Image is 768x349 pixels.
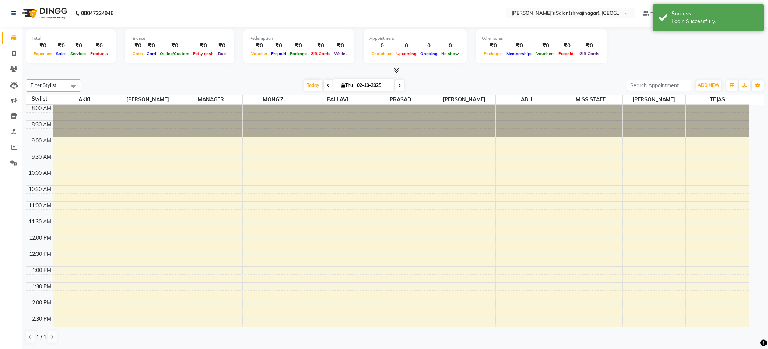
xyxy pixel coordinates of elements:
div: Login Successfully. [671,18,758,25]
span: Expenses [32,51,54,56]
span: Upcoming [394,51,418,56]
div: 0 [369,42,394,50]
div: Redemption [249,35,348,42]
span: AKKI [53,95,116,104]
div: ₹0 [269,42,288,50]
span: Prepaids [557,51,578,56]
div: 9:00 AM [30,137,53,145]
span: Today [304,80,322,91]
div: Total [32,35,110,42]
div: 10:00 AM [27,169,53,177]
div: Stylist [26,95,53,103]
div: ₹0 [191,42,215,50]
div: Other sales [482,35,601,42]
div: ₹0 [578,42,601,50]
div: Finance [131,35,228,42]
span: Online/Custom [158,51,191,56]
span: Cash [131,51,145,56]
div: ₹0 [145,42,158,50]
span: ADD NEW [698,82,719,88]
span: [PERSON_NAME] [623,95,685,104]
div: 12:30 PM [28,250,53,258]
div: 0 [418,42,439,50]
span: [PERSON_NAME] [116,95,179,104]
span: Prepaid [269,51,288,56]
div: 2:30 PM [31,315,53,323]
div: 11:30 AM [27,218,53,226]
span: Package [288,51,309,56]
div: ₹0 [482,42,505,50]
div: 8:00 AM [30,105,53,112]
span: Ongoing [418,51,439,56]
span: Voucher [249,51,269,56]
span: Completed [369,51,394,56]
div: 10:30 AM [27,186,53,193]
img: logo [19,3,69,24]
b: 08047224946 [81,3,113,24]
div: 0 [394,42,418,50]
div: ₹0 [249,42,269,50]
div: ₹0 [131,42,145,50]
div: 1:00 PM [31,267,53,274]
span: Packages [482,51,505,56]
div: 2:00 PM [31,299,53,307]
span: Gift Cards [309,51,332,56]
div: 11:00 AM [27,202,53,209]
div: Success [671,10,758,18]
span: [PERSON_NAME] [432,95,495,104]
span: MONG'Z. [243,95,306,104]
span: No show [439,51,461,56]
span: Memberships [505,51,534,56]
span: PALLAVI [306,95,369,104]
span: Gift Cards [578,51,601,56]
div: Appointment [369,35,461,42]
span: Card [145,51,158,56]
span: Sales [54,51,69,56]
span: Thu [339,82,355,88]
input: Search Appointment [627,80,691,91]
div: ₹0 [557,42,578,50]
div: ₹0 [505,42,534,50]
div: ₹0 [54,42,69,50]
span: PRASAD [369,95,432,104]
span: Due [216,51,228,56]
div: 8:30 AM [30,121,53,128]
div: ₹0 [332,42,348,50]
span: Services [69,51,88,56]
div: ₹0 [309,42,332,50]
span: Wallet [332,51,348,56]
button: ADD NEW [696,80,721,91]
div: ₹0 [288,42,309,50]
div: ₹0 [158,42,191,50]
div: ₹0 [69,42,88,50]
div: ₹0 [534,42,557,50]
span: MISS STAFF [559,95,622,104]
div: 12:00 PM [28,234,53,242]
span: TEJAS [686,95,749,104]
div: ₹0 [215,42,228,50]
div: ₹0 [32,42,54,50]
span: Products [88,51,110,56]
span: 1 / 1 [36,334,46,341]
span: Filter Stylist [31,82,56,88]
div: 9:30 AM [30,153,53,161]
span: Vouchers [534,51,557,56]
div: 1:30 PM [31,283,53,290]
div: ₹0 [88,42,110,50]
span: MANAGER [179,95,242,104]
input: 2025-10-02 [355,80,392,91]
div: 0 [439,42,461,50]
span: ABHI [496,95,559,104]
span: Petty cash [191,51,215,56]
